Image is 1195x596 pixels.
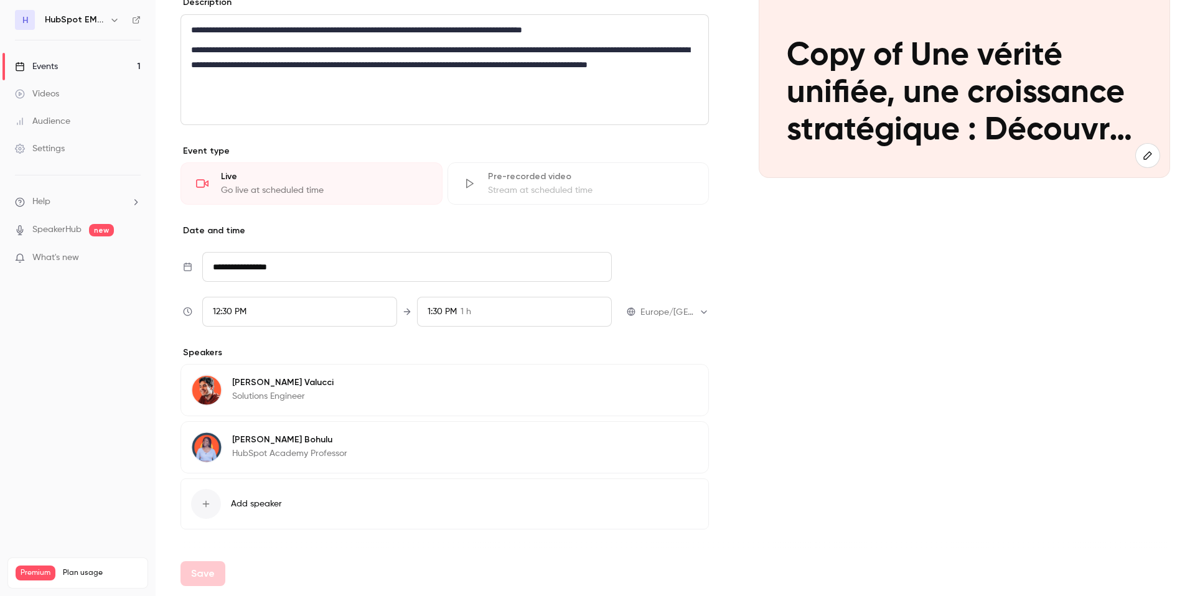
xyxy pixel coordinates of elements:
[15,142,65,155] div: Settings
[232,376,334,389] p: [PERSON_NAME] Valucci
[63,568,140,578] span: Plan usage
[448,162,710,205] div: Pre-recorded videoStream at scheduled time
[180,225,709,237] p: Date and time
[428,307,457,316] span: 1:30 PM
[180,347,709,359] p: Speakers
[181,15,708,124] div: editor
[32,251,79,264] span: What's new
[202,252,612,282] input: Tue, Feb 17, 2026
[787,38,1143,150] p: Copy of Une vérité unifiée, une croissance stratégique : Découvrez les nouveautés du Spotlight - ...
[653,432,698,452] button: Edit
[180,364,709,416] div: Enzo Valucci[PERSON_NAME] ValucciSolutions Engineer
[232,390,334,403] p: Solutions Engineer
[192,375,222,405] img: Enzo Valucci
[202,297,397,327] div: From
[15,60,58,73] div: Events
[180,162,443,205] div: LiveGo live at scheduled time
[488,170,694,183] div: Pre-recorded video
[16,580,39,592] p: Videos
[16,566,55,580] span: Premium
[640,306,709,319] div: Europe/[GEOGRAPHIC_DATA]
[488,184,694,197] div: Stream at scheduled time
[89,224,114,236] span: new
[110,582,117,590] span: 23
[22,14,28,27] span: H
[417,297,612,327] div: To
[192,432,222,462] img: Mélanie Bohulu
[653,375,698,394] button: Edit
[232,434,347,446] p: [PERSON_NAME] Bohulu
[221,170,427,183] div: Live
[221,184,427,197] div: Go live at scheduled time
[180,421,709,473] div: Mélanie Bohulu[PERSON_NAME] BohuluHubSpot Academy Professor
[15,195,141,208] li: help-dropdown-opener
[15,115,70,128] div: Audience
[180,14,709,125] section: description
[232,447,347,460] p: HubSpot Academy Professor
[180,145,709,157] p: Event type
[32,195,50,208] span: Help
[213,307,246,316] span: 12:30 PM
[110,580,140,592] p: / 1000
[231,498,282,510] span: Add speaker
[45,14,105,26] h6: HubSpot EMEA FR
[32,223,82,236] a: SpeakerHub
[461,305,471,319] span: 1 h
[15,88,59,100] div: Videos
